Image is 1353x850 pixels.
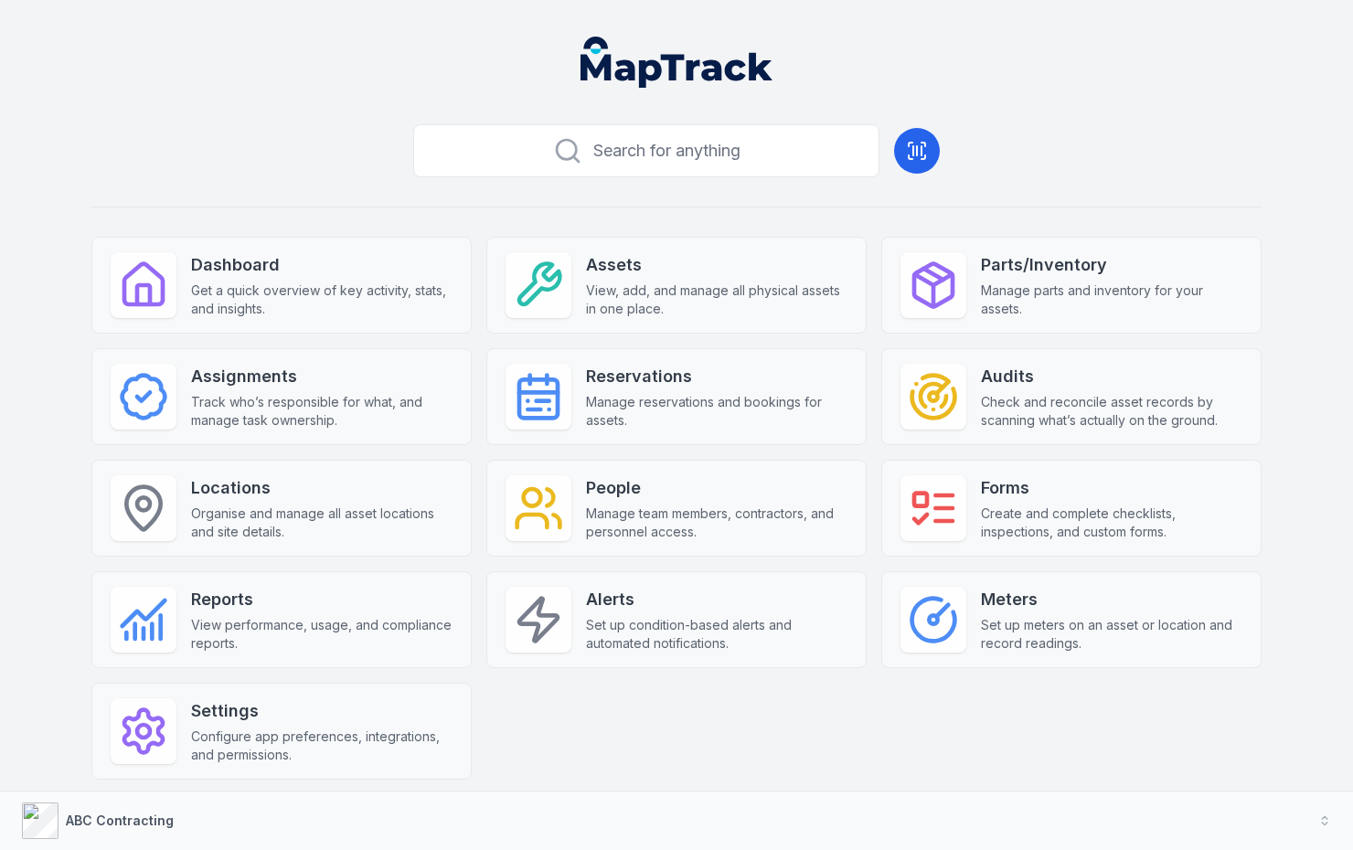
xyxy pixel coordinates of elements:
a: SettingsConfigure app preferences, integrations, and permissions. [91,683,472,780]
span: Get a quick overview of key activity, stats, and insights. [191,282,453,318]
span: View performance, usage, and compliance reports. [191,616,453,653]
a: AssetsView, add, and manage all physical assets in one place. [486,237,867,334]
strong: Assignments [191,364,453,389]
strong: Assets [586,252,847,278]
span: View, add, and manage all physical assets in one place. [586,282,847,318]
span: Check and reconcile asset records by scanning what’s actually on the ground. [981,393,1242,430]
a: AssignmentsTrack who’s responsible for what, and manage task ownership. [91,348,472,445]
strong: Reservations [586,364,847,389]
span: Set up condition-based alerts and automated notifications. [586,616,847,653]
span: Manage reservations and bookings for assets. [586,393,847,430]
strong: Audits [981,364,1242,389]
a: FormsCreate and complete checklists, inspections, and custom forms. [881,460,1262,557]
strong: Parts/Inventory [981,252,1242,278]
nav: Global [551,37,802,88]
strong: Dashboard [191,252,453,278]
span: Manage parts and inventory for your assets. [981,282,1242,318]
strong: ABC Contracting [66,813,174,828]
span: Organise and manage all asset locations and site details. [191,505,453,541]
a: Parts/InventoryManage parts and inventory for your assets. [881,237,1262,334]
strong: Settings [191,698,453,724]
span: Search for anything [593,138,740,164]
strong: Alerts [586,587,847,612]
strong: People [586,475,847,501]
a: ReservationsManage reservations and bookings for assets. [486,348,867,445]
span: Create and complete checklists, inspections, and custom forms. [981,505,1242,541]
span: Set up meters on an asset or location and record readings. [981,616,1242,653]
strong: Meters [981,587,1242,612]
span: Manage team members, contractors, and personnel access. [586,505,847,541]
a: ReportsView performance, usage, and compliance reports. [91,571,472,668]
a: MetersSet up meters on an asset or location and record readings. [881,571,1262,668]
span: Track who’s responsible for what, and manage task ownership. [191,393,453,430]
strong: Reports [191,587,453,612]
a: AuditsCheck and reconcile asset records by scanning what’s actually on the ground. [881,348,1262,445]
a: DashboardGet a quick overview of key activity, stats, and insights. [91,237,472,334]
a: PeopleManage team members, contractors, and personnel access. [486,460,867,557]
strong: Locations [191,475,453,501]
a: AlertsSet up condition-based alerts and automated notifications. [486,571,867,668]
button: Search for anything [413,124,879,177]
a: LocationsOrganise and manage all asset locations and site details. [91,460,472,557]
span: Configure app preferences, integrations, and permissions. [191,728,453,764]
strong: Forms [981,475,1242,501]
